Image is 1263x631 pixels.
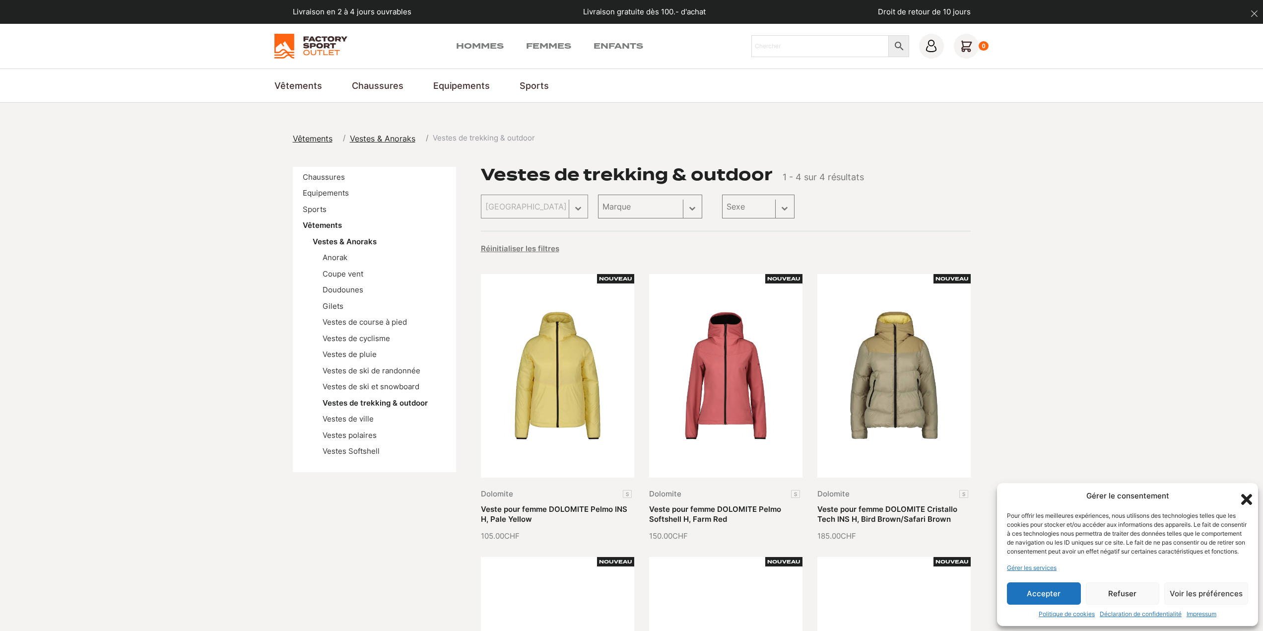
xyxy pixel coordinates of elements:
a: Gilets [323,301,343,311]
input: Chercher [751,35,889,57]
h1: Vestes de trekking & outdoor [481,167,773,183]
a: Vêtements [303,220,342,230]
a: Enfants [594,40,643,52]
a: Equipements [303,188,349,198]
a: Coupe vent [323,269,363,279]
a: Vestes de ski de randonnée [323,366,420,375]
a: Vestes polaires [323,430,377,440]
a: Déclaration de confidentialité [1100,610,1182,619]
a: Chaussures [303,172,345,182]
a: Veste pour femme DOLOMITE Cristallo Tech INS H, Bird Brown/Safari Brown [817,504,957,524]
a: Vestes de ville [323,414,374,423]
img: Factory Sport Outlet [274,34,347,59]
span: Vestes & Anoraks [350,134,415,143]
a: Hommes [456,40,504,52]
a: Sports [520,79,549,92]
a: Vestes & Anoraks [350,133,421,144]
a: Vêtements [274,79,322,92]
a: Anorak [323,253,347,262]
a: Femmes [526,40,571,52]
a: Sports [303,205,327,214]
a: Vestes de pluie [323,350,377,359]
a: Vestes de trekking & outdoor [323,398,428,408]
a: Impressum [1187,610,1216,619]
span: Vêtements [293,134,332,143]
a: Politique de cookies [1039,610,1095,619]
nav: breadcrumbs [293,133,535,144]
a: Veste pour femme DOLOMITE Pelmo INS H, Pale Yellow [481,504,627,524]
a: Vestes de cyclisme [323,334,390,343]
a: Vêtements [293,133,338,144]
button: Accepter [1007,582,1081,605]
span: Vestes de trekking & outdoor [433,133,535,144]
a: Vestes de course à pied [323,317,407,327]
a: Vestes & Anoraks [313,237,377,246]
a: Veste pour femme DOLOMITE Pelmo Softshell H, Farm Red [649,504,781,524]
button: dismiss [1246,5,1263,22]
p: Livraison en 2 à 4 jours ouvrables [293,6,411,18]
a: Doudounes [323,285,363,294]
div: Pour offrir les meilleures expériences, nous utilisons des technologies telles que les cookies po... [1007,511,1247,556]
button: Voir les préférences [1164,582,1248,605]
p: Droit de retour de 10 jours [878,6,971,18]
div: Fermer la boîte de dialogue [1238,491,1248,501]
div: Gérer le consentement [1086,491,1169,502]
p: Livraison gratuite dès 100.- d'achat [583,6,706,18]
button: Refuser [1086,582,1160,605]
a: Equipements [433,79,490,92]
a: Vestes de ski et snowboard [323,382,419,391]
a: Gérer les services [1007,563,1057,572]
a: Chaussures [352,79,403,92]
div: 0 [979,41,989,51]
a: Vestes Softshell [323,446,380,456]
